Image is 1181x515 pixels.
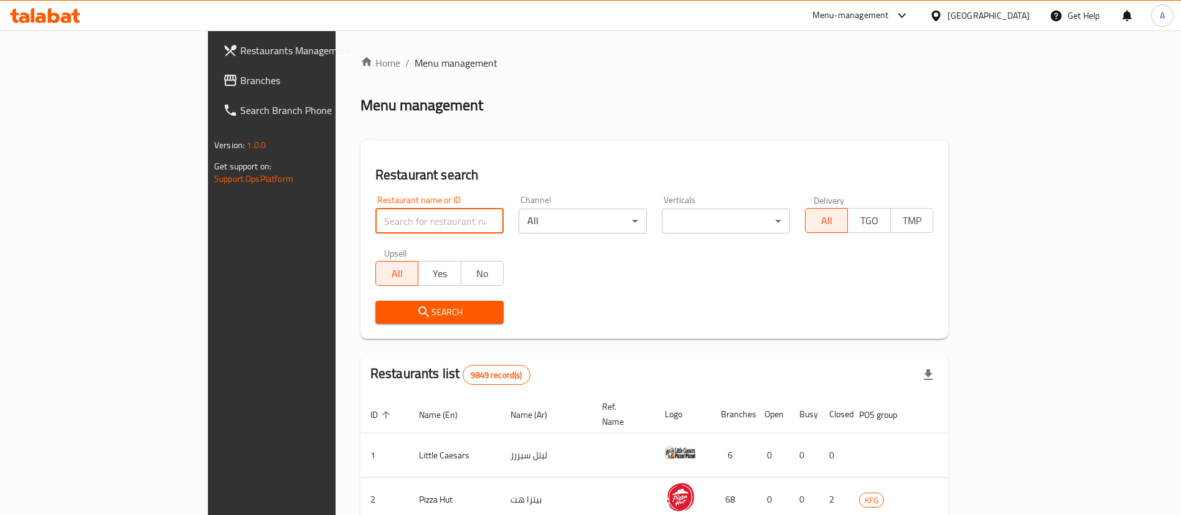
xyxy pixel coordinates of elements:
th: Open [755,395,789,433]
div: Total records count [463,365,530,385]
button: All [375,261,418,286]
label: Upsell [384,248,407,257]
span: ID [370,407,394,422]
a: Restaurants Management [213,35,405,65]
span: A [1160,9,1165,22]
button: Yes [418,261,461,286]
span: Menu management [415,55,497,70]
span: TGO [853,212,885,230]
span: All [381,265,413,283]
th: Closed [819,395,849,433]
td: ليتل سيزرز [501,433,592,478]
td: 0 [755,433,789,478]
span: Yes [423,265,456,283]
td: Little Caesars [409,433,501,478]
h2: Menu management [360,95,483,115]
h2: Restaurants list [370,364,530,385]
th: Logo [655,395,711,433]
span: Name (Ar) [511,407,563,422]
span: Get support on: [214,158,271,174]
a: Support.OpsPlatform [214,171,293,187]
span: Name (En) [419,407,474,422]
label: Delivery [814,196,845,204]
span: Restaurants Management [240,43,395,58]
span: Version: [214,137,245,153]
button: No [461,261,504,286]
span: Search Branch Phone [240,103,395,118]
button: TGO [847,208,890,233]
img: Pizza Hut [665,481,696,513]
span: POS group [859,407,913,422]
div: ​ [662,209,790,234]
h2: Restaurant search [375,166,933,184]
td: 0 [819,433,849,478]
img: Little Caesars [665,437,696,468]
span: No [466,265,499,283]
span: Ref. Name [602,399,640,429]
nav: breadcrumb [360,55,948,70]
button: TMP [890,208,933,233]
span: KFG [860,493,883,508]
button: Search [375,301,504,324]
td: 6 [711,433,755,478]
span: Branches [240,73,395,88]
span: 1.0.0 [247,137,266,153]
td: 0 [789,433,819,478]
input: Search for restaurant name or ID.. [375,209,504,234]
div: [GEOGRAPHIC_DATA] [948,9,1030,22]
a: Search Branch Phone [213,95,405,125]
li: / [405,55,410,70]
span: All [811,212,843,230]
button: All [805,208,848,233]
th: Busy [789,395,819,433]
div: Export file [913,360,943,390]
span: TMP [896,212,928,230]
span: Search [385,305,494,320]
div: Menu-management [812,8,889,23]
div: All [519,209,647,234]
a: Branches [213,65,405,95]
th: Branches [711,395,755,433]
span: 9849 record(s) [463,369,529,381]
